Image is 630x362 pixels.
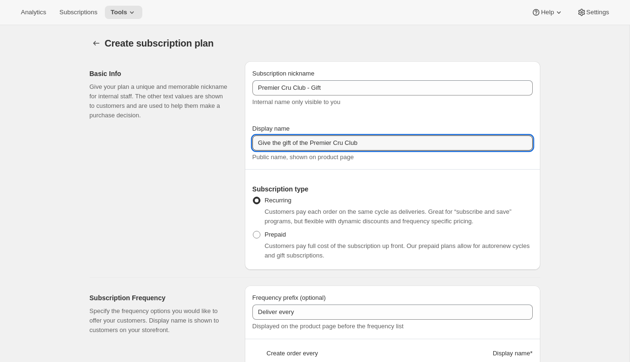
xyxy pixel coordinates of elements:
[252,135,533,151] input: Subscribe & Save
[541,9,554,16] span: Help
[105,38,214,48] span: Create subscription plan
[59,9,97,16] span: Subscriptions
[586,9,609,16] span: Settings
[21,9,46,16] span: Analytics
[265,231,286,238] span: Prepaid
[252,70,315,77] span: Subscription nickname
[90,69,230,78] h2: Basic Info
[493,349,533,358] span: Display name *
[252,323,404,330] span: Displayed on the product page before the frequency list
[526,6,569,19] button: Help
[265,208,511,225] span: Customers pay each order on the same cycle as deliveries. Great for “subscribe and save” programs...
[252,125,290,132] span: Display name
[267,349,318,358] span: Create order every
[105,6,142,19] button: Tools
[54,6,103,19] button: Subscriptions
[571,6,615,19] button: Settings
[265,242,530,259] span: Customers pay full cost of the subscription up front. Our prepaid plans allow for autorenew cycle...
[90,37,103,50] button: Subscription plans
[252,294,326,301] span: Frequency prefix (optional)
[252,184,533,194] h2: Subscription type
[90,82,230,120] p: Give your plan a unique and memorable nickname for internal staff. The other text values are show...
[111,9,127,16] span: Tools
[15,6,52,19] button: Analytics
[252,305,533,320] input: Deliver every
[252,153,354,161] span: Public name, shown on product page
[265,197,291,204] span: Recurring
[90,293,230,303] h2: Subscription Frequency
[90,306,230,335] p: Specify the frequency options you would like to offer your customers. Display name is shown to cu...
[252,98,341,105] span: Internal name only visible to you
[252,80,533,95] input: Subscribe & Save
